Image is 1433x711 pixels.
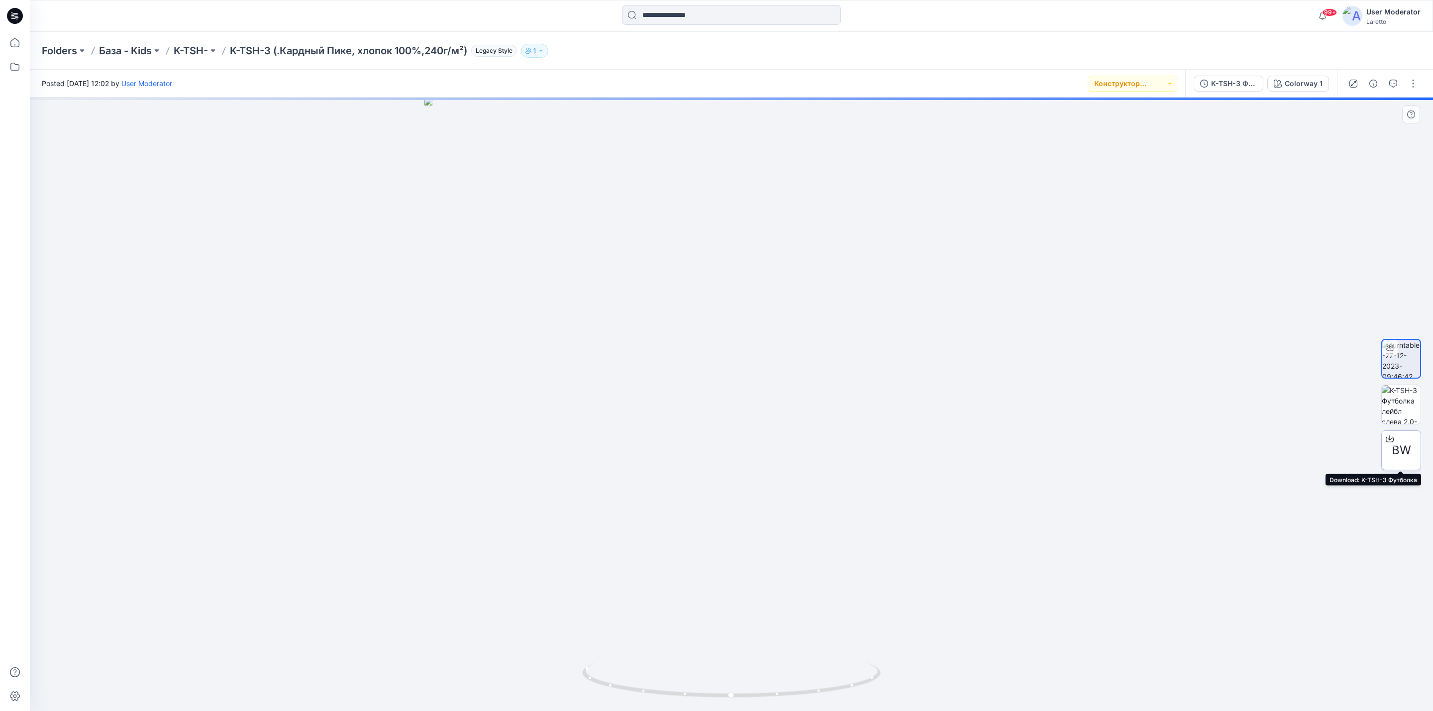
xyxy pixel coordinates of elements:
button: Legacy Style [467,44,517,58]
button: 1 [521,44,548,58]
img: K-TSH-3 Футболка лейбл слева 2,0-2,0см [1382,385,1421,424]
p: 1 [533,45,536,56]
p: K-TSH-3 (.Кардный Пике, хлопок 100%,240г/м²) [230,44,467,58]
span: BW [1392,441,1411,459]
span: Posted [DATE] 12:02 by [42,78,172,89]
div: K-TSH-3 Футболка [1211,78,1257,89]
img: turntable-27-12-2023-09:46:42 [1382,340,1420,378]
button: Details [1365,76,1381,92]
div: User Moderator [1366,6,1421,18]
a: User Moderator [121,79,172,88]
span: Legacy Style [471,45,517,57]
a: Folders [42,44,77,58]
div: Laretto [1366,18,1421,25]
button: K-TSH-3 Футболка [1194,76,1263,92]
button: Colorway 1 [1267,76,1329,92]
a: База - Kids [99,44,152,58]
img: avatar [1342,6,1362,26]
a: K-TSH- [174,44,208,58]
span: 99+ [1322,8,1337,16]
div: Colorway 1 [1285,78,1323,89]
